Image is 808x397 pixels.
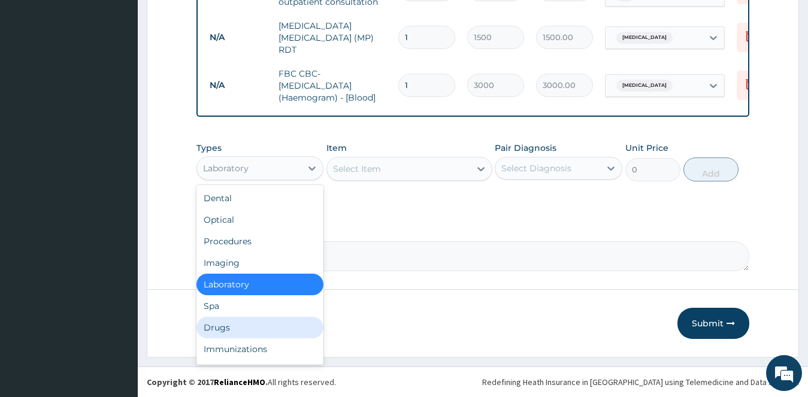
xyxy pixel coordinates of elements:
[196,338,324,360] div: Immunizations
[196,187,324,209] div: Dental
[196,209,324,231] div: Optical
[138,366,808,397] footer: All rights reserved.
[616,32,673,44] span: [MEDICAL_DATA]
[495,142,556,154] label: Pair Diagnosis
[196,231,324,252] div: Procedures
[677,308,749,339] button: Submit
[333,163,381,175] div: Select Item
[69,121,165,242] span: We're online!
[196,252,324,274] div: Imaging
[273,14,392,62] td: [MEDICAL_DATA] [MEDICAL_DATA] (MP) RDT
[501,162,571,174] div: Select Diagnosis
[204,74,273,96] td: N/A
[683,157,739,181] button: Add
[326,142,347,154] label: Item
[147,377,268,387] strong: Copyright © 2017 .
[62,67,201,83] div: Chat with us now
[196,225,750,235] label: Comment
[616,80,673,92] span: [MEDICAL_DATA]
[196,295,324,317] div: Spa
[625,142,668,154] label: Unit Price
[214,377,265,387] a: RelianceHMO
[203,162,249,174] div: Laboratory
[22,60,49,90] img: d_794563401_company_1708531726252_794563401
[196,143,222,153] label: Types
[6,268,228,310] textarea: Type your message and hit 'Enter'
[196,6,225,35] div: Minimize live chat window
[196,274,324,295] div: Laboratory
[196,317,324,338] div: Drugs
[273,62,392,110] td: FBC CBC-[MEDICAL_DATA] (Haemogram) - [Blood]
[482,376,799,388] div: Redefining Heath Insurance in [GEOGRAPHIC_DATA] using Telemedicine and Data Science!
[196,360,324,381] div: Others
[204,26,273,49] td: N/A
